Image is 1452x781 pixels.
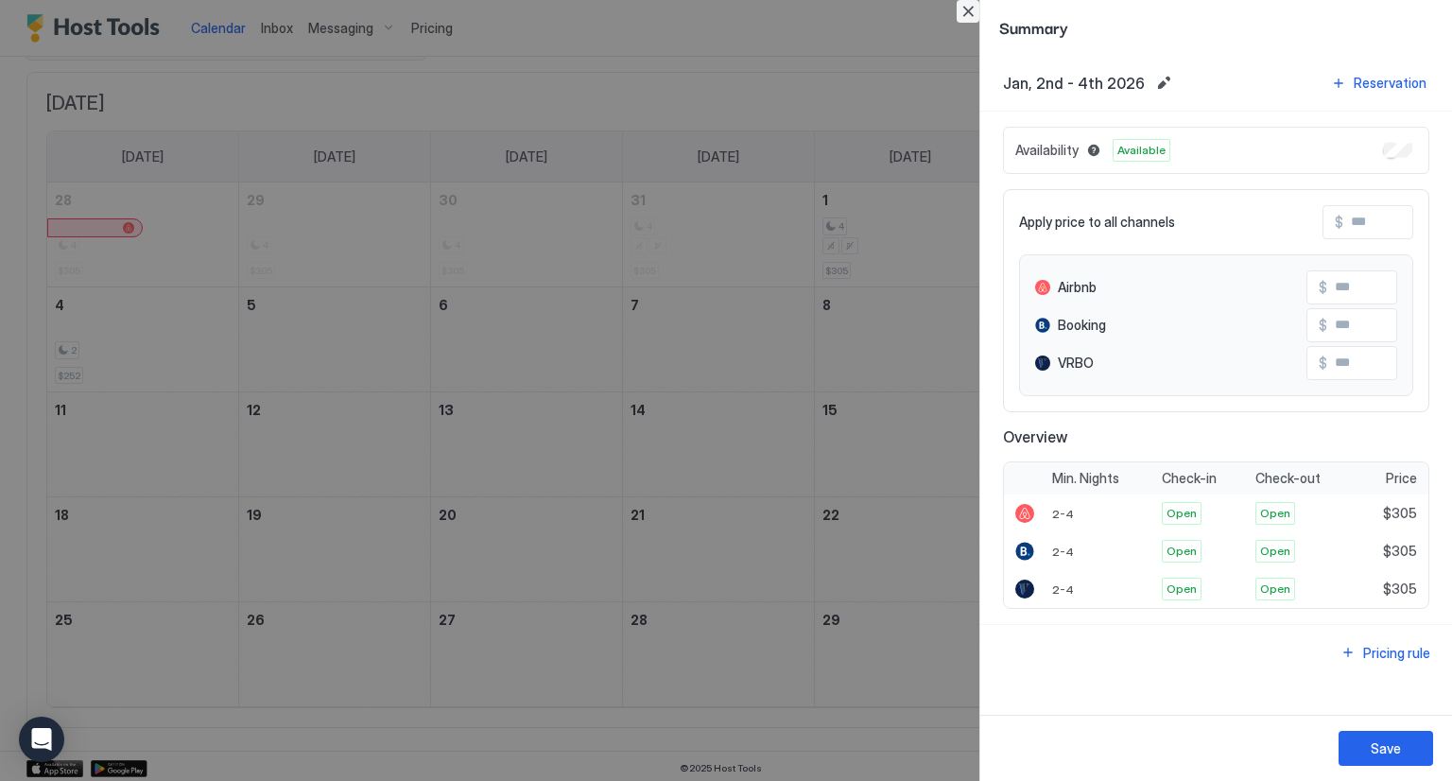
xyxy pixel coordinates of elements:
[1019,214,1175,231] span: Apply price to all channels
[1082,139,1105,162] button: Blocked dates override all pricing rules and remain unavailable until manually unblocked
[1328,70,1429,95] button: Reservation
[1354,73,1426,93] div: Reservation
[999,15,1433,39] span: Summary
[1052,545,1074,559] span: 2-4
[1162,470,1217,487] span: Check-in
[1260,505,1290,522] span: Open
[1052,470,1119,487] span: Min. Nights
[1167,581,1197,598] span: Open
[1383,543,1417,560] span: $305
[1319,279,1327,296] span: $
[1015,142,1079,159] span: Availability
[1339,731,1433,766] button: Save
[1167,505,1197,522] span: Open
[1167,543,1197,560] span: Open
[1260,543,1290,560] span: Open
[1383,505,1417,522] span: $305
[1152,72,1175,95] button: Edit date range
[1058,279,1097,296] span: Airbnb
[1117,142,1166,159] span: Available
[1003,74,1145,93] span: Jan, 2nd - 4th 2026
[1003,427,1429,446] span: Overview
[1260,581,1290,598] span: Open
[1335,214,1343,231] span: $
[1319,355,1327,372] span: $
[1058,317,1106,334] span: Booking
[1058,355,1094,372] span: VRBO
[1371,738,1401,758] div: Save
[1386,470,1417,487] span: Price
[1255,470,1321,487] span: Check-out
[1052,582,1074,597] span: 2-4
[1319,317,1327,334] span: $
[1052,507,1074,521] span: 2-4
[1383,581,1417,598] span: $305
[1363,643,1430,663] div: Pricing rule
[19,717,64,762] div: Open Intercom Messenger
[1338,640,1433,666] button: Pricing rule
